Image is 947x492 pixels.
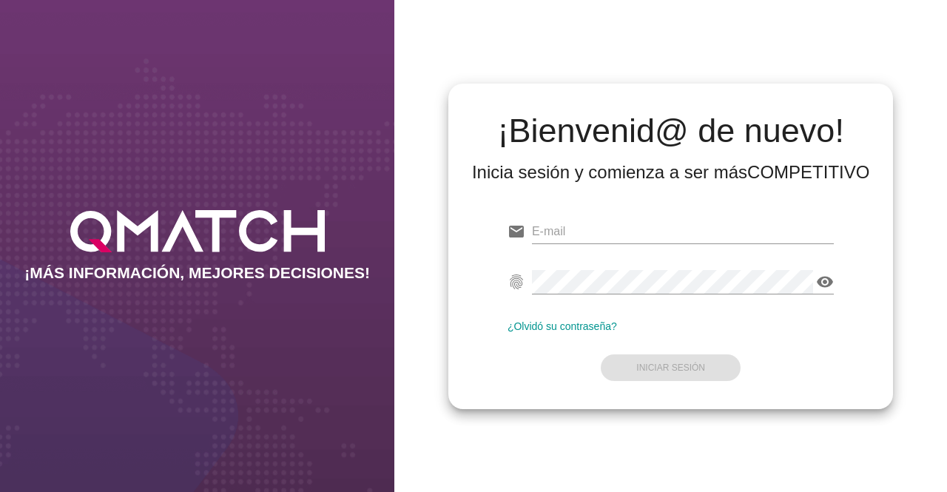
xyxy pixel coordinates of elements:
h2: ¡Bienvenid@ de nuevo! [472,113,870,149]
a: ¿Olvidó su contraseña? [508,320,617,332]
i: email [508,223,525,240]
input: E-mail [532,220,835,243]
div: Inicia sesión y comienza a ser más [472,161,870,184]
i: visibility [816,273,834,291]
strong: COMPETITIVO [747,162,869,182]
i: fingerprint [508,273,525,291]
h2: ¡MÁS INFORMACIÓN, MEJORES DECISIONES! [24,264,370,282]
